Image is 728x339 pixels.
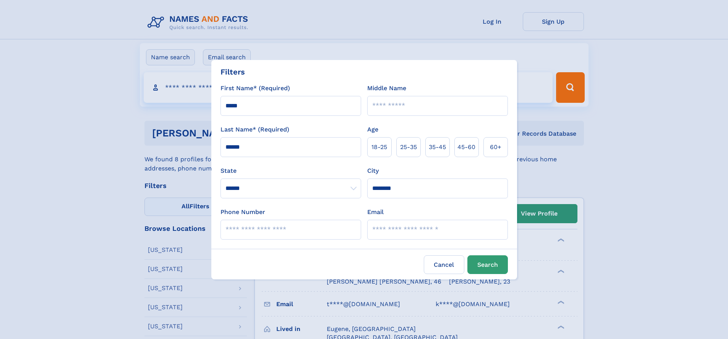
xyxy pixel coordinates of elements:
button: Search [467,255,508,274]
span: 25‑35 [400,143,417,152]
span: 18‑25 [371,143,387,152]
label: State [221,166,361,175]
label: Middle Name [367,84,406,93]
label: Phone Number [221,208,265,217]
label: Last Name* (Required) [221,125,289,134]
div: Filters [221,66,245,78]
span: 60+ [490,143,501,152]
label: Email [367,208,384,217]
span: 35‑45 [429,143,446,152]
label: City [367,166,379,175]
label: Cancel [424,255,464,274]
span: 45‑60 [457,143,475,152]
label: Age [367,125,378,134]
label: First Name* (Required) [221,84,290,93]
